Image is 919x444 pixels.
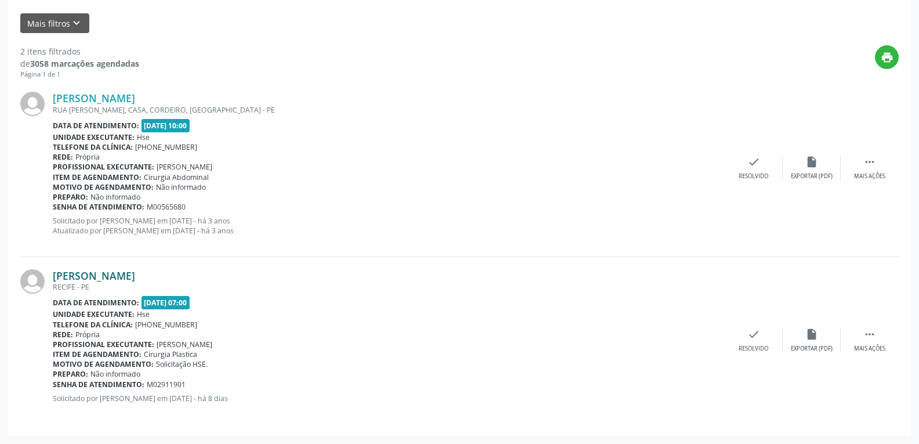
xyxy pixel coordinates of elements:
a: [PERSON_NAME] [53,269,135,282]
p: Solicitado por [PERSON_NAME] em [DATE] - há 3 anos Atualizado por [PERSON_NAME] em [DATE] - há 3 ... [53,216,725,236]
img: img [20,269,45,294]
span: Não informado [156,182,206,192]
b: Senha de atendimento: [53,380,144,389]
span: Solicitação HSE. [156,359,208,369]
span: [PERSON_NAME] [157,340,212,349]
a: [PERSON_NAME] [53,92,135,104]
span: M02911901 [147,380,186,389]
b: Preparo: [53,192,88,202]
i: check [747,156,760,168]
b: Data de atendimento: [53,121,139,131]
b: Rede: [53,152,73,162]
i: keyboard_arrow_down [70,17,83,30]
b: Profissional executante: [53,162,154,172]
b: Data de atendimento: [53,298,139,308]
div: de [20,57,139,70]
div: Exportar (PDF) [791,172,833,181]
b: Telefone da clínica: [53,320,133,330]
b: Profissional executante: [53,340,154,349]
b: Motivo de agendamento: [53,182,154,192]
b: Telefone da clínica: [53,142,133,152]
img: img [20,92,45,116]
button: Mais filtroskeyboard_arrow_down [20,13,89,34]
div: 2 itens filtrados [20,45,139,57]
span: Hse [137,309,150,319]
b: Rede: [53,330,73,340]
i: insert_drive_file [805,328,818,341]
p: Solicitado por [PERSON_NAME] em [DATE] - há 8 dias [53,394,725,403]
span: [PHONE_NUMBER] [135,320,197,330]
div: Resolvido [739,172,768,181]
b: Item de agendamento: [53,172,141,182]
span: Não informado [90,192,140,202]
span: Não informado [90,369,140,379]
div: Mais ações [854,345,885,353]
b: Motivo de agendamento: [53,359,154,369]
span: [PHONE_NUMBER] [135,142,197,152]
span: Hse [137,132,150,142]
span: M00565680 [147,202,186,212]
b: Preparo: [53,369,88,379]
b: Senha de atendimento: [53,202,144,212]
span: Própria [75,152,100,162]
span: Própria [75,330,100,340]
div: Mais ações [854,172,885,181]
span: Cirurgia Plastica [144,349,197,359]
div: Exportar (PDF) [791,345,833,353]
strong: 3058 marcações agendadas [30,58,139,69]
b: Unidade executante: [53,132,135,142]
i:  [863,156,876,168]
span: [DATE] 10:00 [141,119,190,132]
i: check [747,328,760,341]
i:  [863,328,876,341]
button: print [875,45,899,69]
span: Cirurgia Abdominal [144,172,209,182]
span: [PERSON_NAME] [157,162,212,172]
div: RUA [PERSON_NAME], CASA, CORDEIRO, [GEOGRAPHIC_DATA] - PE [53,105,725,115]
div: Resolvido [739,345,768,353]
i: print [881,51,893,64]
b: Item de agendamento: [53,349,141,359]
div: RECIFE - PE [53,282,725,292]
div: Página 1 de 1 [20,70,139,80]
span: [DATE] 07:00 [141,296,190,309]
b: Unidade executante: [53,309,135,319]
i: insert_drive_file [805,156,818,168]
